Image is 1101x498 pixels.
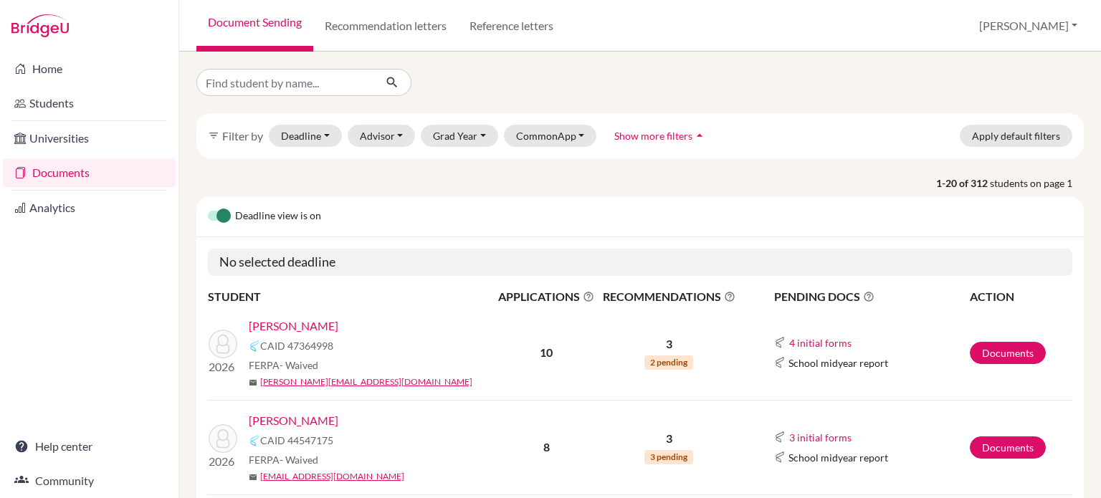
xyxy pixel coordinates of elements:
[599,335,739,353] p: 3
[774,337,786,348] img: Common App logo
[599,288,739,305] span: RECOMMENDATIONS
[209,330,237,358] img: Anderson, Soren
[269,125,342,147] button: Deadline
[249,317,338,335] a: [PERSON_NAME]
[774,357,786,368] img: Common App logo
[3,466,176,495] a: Community
[260,375,472,388] a: [PERSON_NAME][EMAIL_ADDRESS][DOMAIN_NAME]
[3,89,176,118] a: Students
[644,450,693,464] span: 3 pending
[421,125,498,147] button: Grad Year
[970,342,1046,364] a: Documents
[209,358,237,375] p: 2026
[614,130,692,142] span: Show more filters
[3,193,176,222] a: Analytics
[280,359,318,371] span: - Waived
[990,176,1084,191] span: students on page 1
[260,470,404,483] a: [EMAIL_ADDRESS][DOMAIN_NAME]
[602,125,719,147] button: Show more filtersarrow_drop_up
[692,128,707,143] i: arrow_drop_up
[249,378,257,387] span: mail
[543,440,550,454] b: 8
[3,432,176,461] a: Help center
[3,124,176,153] a: Universities
[540,345,553,359] b: 10
[774,431,786,443] img: Common App logo
[260,433,333,448] span: CAID 44547175
[599,430,739,447] p: 3
[208,287,495,306] th: STUDENT
[774,288,968,305] span: PENDING DOCS
[3,54,176,83] a: Home
[788,335,852,351] button: 4 initial forms
[280,454,318,466] span: - Waived
[644,355,693,370] span: 2 pending
[208,130,219,141] i: filter_list
[969,287,1072,306] th: ACTION
[348,125,416,147] button: Advisor
[936,176,990,191] strong: 1-20 of 312
[788,355,888,370] span: School midyear report
[495,288,597,305] span: APPLICATIONS
[209,424,237,453] img: Lim, Amanda
[260,338,333,353] span: CAID 47364998
[504,125,597,147] button: CommonApp
[249,473,257,482] span: mail
[3,158,176,187] a: Documents
[235,208,321,225] span: Deadline view is on
[196,69,374,96] input: Find student by name...
[788,450,888,465] span: School midyear report
[249,358,318,373] span: FERPA
[249,340,260,352] img: Common App logo
[208,249,1072,276] h5: No selected deadline
[970,436,1046,459] a: Documents
[11,14,69,37] img: Bridge-U
[960,125,1072,147] button: Apply default filters
[249,435,260,446] img: Common App logo
[222,129,263,143] span: Filter by
[249,452,318,467] span: FERPA
[774,451,786,463] img: Common App logo
[973,12,1084,39] button: [PERSON_NAME]
[249,412,338,429] a: [PERSON_NAME]
[209,453,237,470] p: 2026
[788,429,852,446] button: 3 initial forms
